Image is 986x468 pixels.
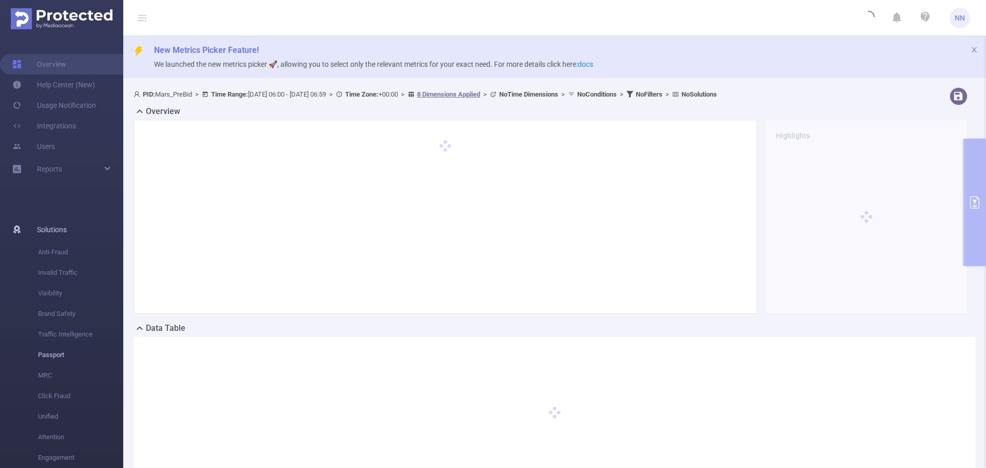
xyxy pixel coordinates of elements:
a: Overview [12,54,66,74]
span: > [192,90,202,98]
span: Unified [38,406,123,427]
span: We launched the new metrics picker 🚀, allowing you to select only the relevant metrics for your e... [154,60,593,68]
h2: Data Table [146,322,185,334]
b: No Time Dimensions [499,90,558,98]
span: Passport [38,345,123,365]
span: > [617,90,627,98]
a: Users [12,136,55,157]
a: docs [578,60,593,68]
span: NN [955,8,965,28]
span: Anti-Fraud [38,242,123,263]
i: icon: user [134,91,143,98]
b: PID: [143,90,155,98]
span: > [326,90,336,98]
b: No Conditions [577,90,617,98]
span: Traffic Intelligence [38,324,123,345]
a: Integrations [12,116,76,136]
span: Reports [37,165,62,173]
i: icon: thunderbolt [134,46,144,57]
span: Mars_PreBid [DATE] 06:00 - [DATE] 06:59 +00:00 [134,90,717,98]
span: > [398,90,408,98]
span: Invalid Traffic [38,263,123,283]
span: > [662,90,672,98]
button: icon: close [971,44,978,55]
a: Help Center (New) [12,74,95,95]
span: Attention [38,427,123,447]
span: > [480,90,490,98]
b: No Filters [636,90,662,98]
span: MRC [38,365,123,386]
span: New Metrics Picker Feature! [154,45,259,55]
span: > [558,90,568,98]
a: Reports [37,159,62,179]
span: Solutions [37,219,67,240]
span: Visibility [38,283,123,304]
i: icon: loading [862,11,875,25]
span: Engagement [38,447,123,468]
h2: Overview [146,105,180,118]
img: Protected Media [11,8,112,29]
b: No Solutions [681,90,717,98]
span: Click Fraud [38,386,123,406]
a: Usage Notification [12,95,96,116]
i: icon: close [971,46,978,53]
b: Time Range: [211,90,248,98]
b: Time Zone: [345,90,378,98]
u: 8 Dimensions Applied [417,90,480,98]
span: Brand Safety [38,304,123,324]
